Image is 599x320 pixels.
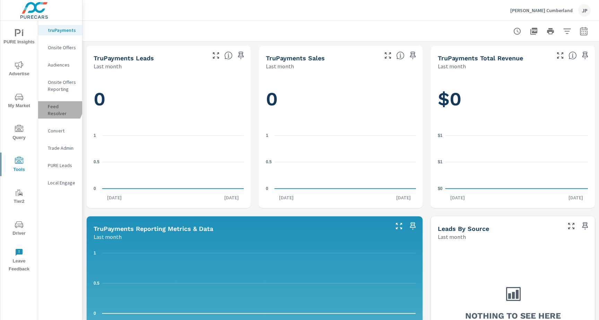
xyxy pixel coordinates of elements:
h5: truPayments Reporting Metrics & Data [94,225,213,232]
div: Onsite Offers Reporting [38,77,82,94]
p: Convert [48,127,77,134]
div: Audiences [38,60,82,70]
button: Make Fullscreen [566,220,577,232]
button: Print Report [544,24,557,38]
text: 0 [94,311,96,316]
p: [DATE] [274,194,298,201]
p: Last month [94,233,122,241]
span: Tier2 [2,189,36,206]
span: Save this to your personalized report [235,50,246,61]
text: 0 [266,186,268,191]
div: Convert [38,126,82,136]
p: [DATE] [445,194,470,201]
p: Last month [266,62,294,70]
p: Onsite Offers [48,44,77,51]
button: Select Date Range [577,24,591,38]
span: Leave Feedback [2,248,36,273]
h1: 0 [94,87,244,111]
p: truPayments [48,27,77,34]
span: PURE Insights [2,29,36,46]
text: 0 [94,186,96,191]
div: Trade Admin [38,143,82,153]
span: Save this to your personalized report [580,220,591,232]
span: Number of sales matched to a truPayments lead. [Source: This data is sourced from the dealer's DM... [396,51,405,60]
text: $1 [438,133,443,138]
p: Feed Resolver [48,103,77,117]
p: Audiences [48,61,77,68]
button: "Export Report to PDF" [527,24,541,38]
h5: truPayments Leads [94,54,154,62]
p: Trade Admin [48,145,77,152]
text: $1 [438,159,443,164]
button: Make Fullscreen [393,220,405,232]
p: Last month [94,62,122,70]
div: Local Engage [38,178,82,188]
div: truPayments [38,25,82,35]
span: Save this to your personalized report [407,220,418,232]
span: Driver [2,220,36,237]
span: The number of truPayments leads. [224,51,233,60]
div: nav menu [0,21,38,276]
div: Onsite Offers [38,42,82,53]
p: Local Engage [48,179,77,186]
div: Feed Resolver [38,101,82,119]
p: [DATE] [564,194,588,201]
text: 0.5 [94,159,99,164]
span: Total revenue from sales matched to a truPayments lead. [Source: This data is sourced from the de... [568,51,577,60]
p: [DATE] [391,194,416,201]
p: Last month [438,233,466,241]
text: $0 [438,186,443,191]
text: 1 [94,133,96,138]
p: Onsite Offers Reporting [48,79,77,93]
button: Make Fullscreen [210,50,222,61]
div: JP [578,4,591,17]
text: 1 [266,133,268,138]
button: Make Fullscreen [555,50,566,61]
span: Save this to your personalized report [407,50,418,61]
p: PURE Leads [48,162,77,169]
span: Advertise [2,61,36,78]
h1: $0 [438,87,588,111]
div: PURE Leads [38,160,82,171]
text: 0.5 [266,159,272,164]
p: [DATE] [102,194,127,201]
text: 1 [94,251,96,256]
text: 0.5 [94,281,99,286]
p: [PERSON_NAME] Cumberland [510,7,573,14]
button: Make Fullscreen [382,50,393,61]
p: [DATE] [219,194,244,201]
span: Save this to your personalized report [580,50,591,61]
h5: Leads By Source [438,225,489,232]
h5: truPayments Total Revenue [438,54,523,62]
span: Query [2,125,36,142]
p: Last month [438,62,466,70]
button: Apply Filters [560,24,574,38]
h5: truPayments Sales [266,54,325,62]
span: Tools [2,157,36,174]
span: My Market [2,93,36,110]
h1: 0 [266,87,416,111]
